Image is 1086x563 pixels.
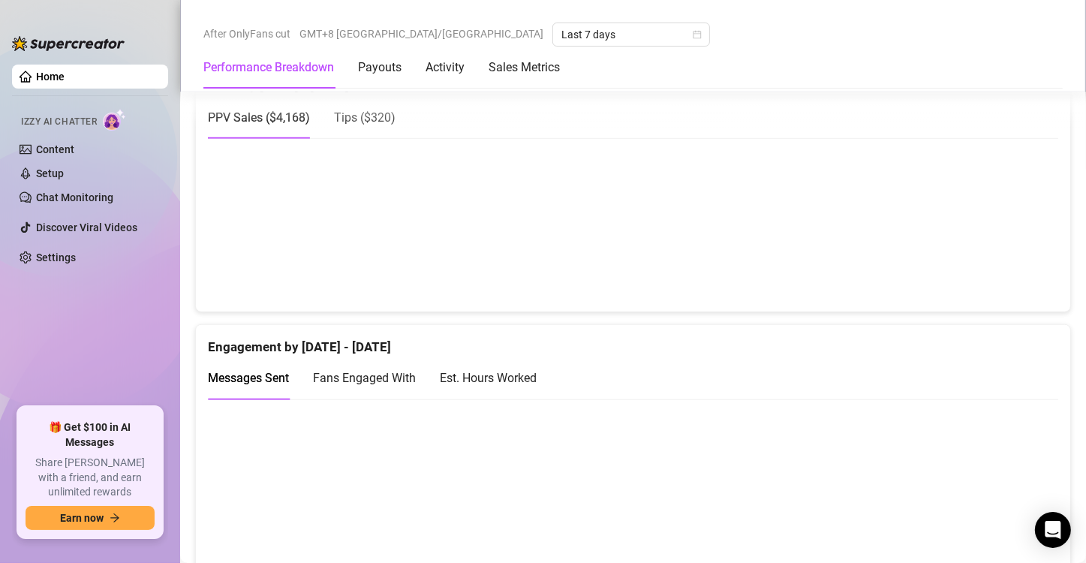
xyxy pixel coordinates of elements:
div: Activity [426,59,465,77]
span: 🎁 Get $100 in AI Messages [26,420,155,450]
span: GMT+8 [GEOGRAPHIC_DATA]/[GEOGRAPHIC_DATA] [299,23,543,45]
span: Tips ( $320 ) [334,110,396,125]
a: Home [36,71,65,83]
div: Engagement by [DATE] - [DATE] [208,325,1058,357]
a: Content [36,143,74,155]
span: Last 7 days [561,23,701,46]
span: Fans Engaged With [313,371,416,385]
div: Performance Breakdown [203,59,334,77]
span: calendar [693,30,702,39]
div: Sales Metrics [489,59,560,77]
a: Setup [36,167,64,179]
span: arrow-right [110,513,120,523]
div: Payouts [358,59,402,77]
img: AI Chatter [103,109,126,131]
a: Discover Viral Videos [36,221,137,233]
span: PPV Sales ( $4,168 ) [208,110,310,125]
a: Chat Monitoring [36,191,113,203]
span: Share [PERSON_NAME] with a friend, and earn unlimited rewards [26,456,155,500]
div: Est. Hours Worked [440,369,537,387]
button: Earn nowarrow-right [26,506,155,530]
img: logo-BBDzfeDw.svg [12,36,125,51]
a: Settings [36,251,76,263]
span: Earn now [60,512,104,524]
div: Open Intercom Messenger [1035,512,1071,548]
span: Messages Sent [208,371,289,385]
span: Izzy AI Chatter [21,115,97,129]
span: After OnlyFans cut [203,23,290,45]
